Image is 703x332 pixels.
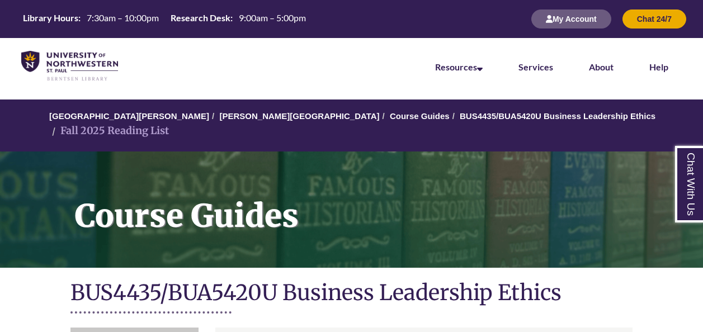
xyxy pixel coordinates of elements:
a: [GEOGRAPHIC_DATA][PERSON_NAME] [49,111,209,121]
li: Fall 2025 Reading List [49,123,169,139]
a: BUS4435/BUA5420U Business Leadership Ethics [460,111,655,121]
a: About [589,61,614,72]
a: My Account [531,14,611,23]
a: Resources [435,61,483,72]
th: Research Desk: [166,12,234,24]
table: Hours Today [18,12,310,26]
a: Chat 24/7 [622,14,686,23]
h1: Course Guides [63,151,703,253]
span: 7:30am – 10:00pm [87,12,159,23]
h1: BUS4435/BUA5420U Business Leadership Ethics [70,279,633,309]
a: Hours Today [18,12,310,27]
a: Help [649,61,668,72]
button: Chat 24/7 [622,10,686,29]
a: Course Guides [390,111,450,121]
a: Services [518,61,553,72]
img: UNWSP Library Logo [21,51,118,82]
button: My Account [531,10,611,29]
span: 9:00am – 5:00pm [239,12,306,23]
a: [PERSON_NAME][GEOGRAPHIC_DATA] [219,111,379,121]
th: Library Hours: [18,12,82,24]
